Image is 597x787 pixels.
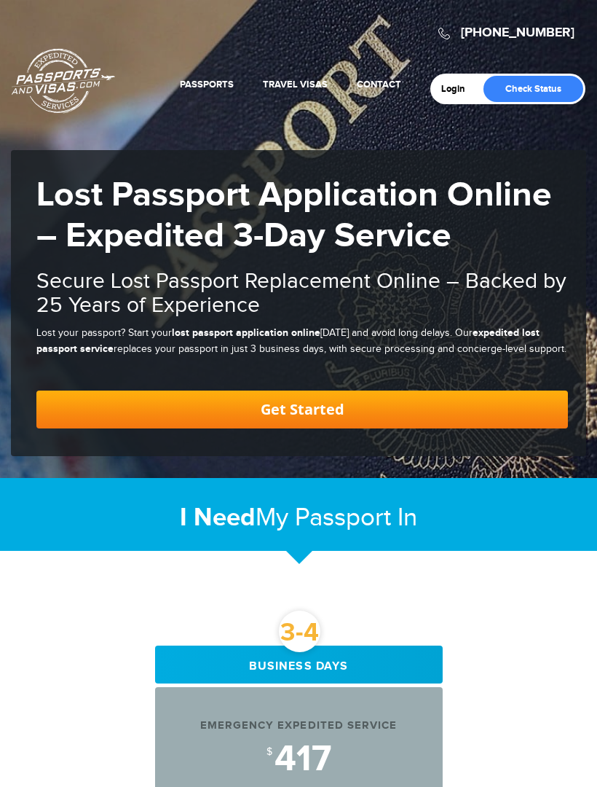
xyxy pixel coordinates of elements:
a: Passports & [DOMAIN_NAME] [12,48,115,114]
a: Get Started [36,391,568,428]
a: Login [441,83,475,95]
div: 3-4 [279,611,320,652]
a: Contact [357,79,401,90]
a: [PHONE_NUMBER] [461,25,574,41]
a: Passports [180,79,234,90]
div: Business days [155,646,443,684]
a: Travel Visas [263,79,328,90]
p: Lost your passport? Start your [DATE] and avoid long delays. Our replaces your passport in just 3... [36,325,568,358]
h2: Secure Lost Passport Replacement Online – Backed by 25 Years of Experience [36,270,568,318]
a: Check Status [483,76,583,102]
sup: $ [266,746,272,758]
div: Emergency Expedited Service [155,718,443,733]
strong: lost passport application online [172,326,320,339]
strong: Lost Passport Application Online – Expedited 3-Day Service [36,174,552,257]
strong: I Need [180,502,256,533]
span: Passport In [295,503,417,533]
h2: My [11,502,586,533]
div: 417 [155,741,443,778]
